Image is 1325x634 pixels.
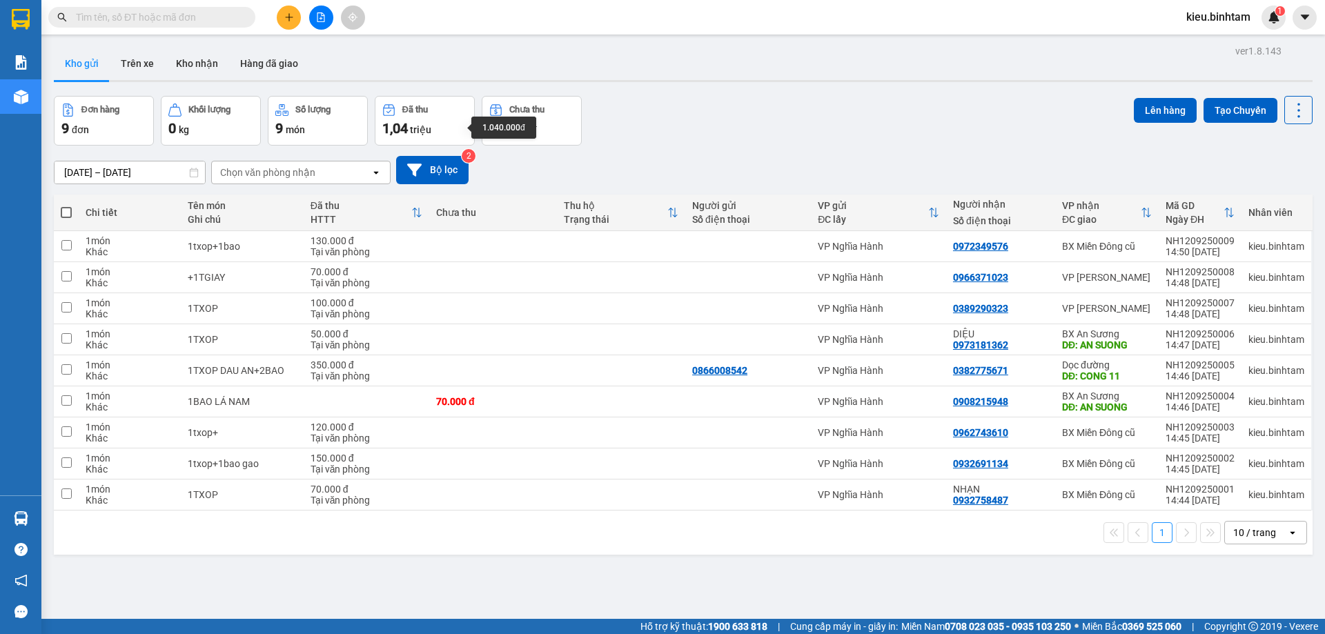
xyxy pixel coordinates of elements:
span: plus [284,12,294,22]
div: Số lượng [295,105,331,115]
span: 1,04 [382,120,408,137]
span: kg [179,124,189,135]
span: Miền Nam [901,619,1071,634]
div: Khác [86,464,174,475]
div: BX An Sương [1062,328,1152,339]
span: message [14,605,28,618]
div: NH1209250006 [1166,328,1235,339]
div: 0932758487 [953,495,1008,506]
div: Mã GD [1166,200,1224,211]
span: ⚪️ [1074,624,1079,629]
div: kieu.binhtam [1248,396,1304,407]
div: +1TGIAY [188,272,296,283]
div: 1txop+1bao gao [188,458,296,469]
button: Trên xe [110,47,165,80]
div: 1txop+ [188,427,296,438]
span: Hỗ trợ kỹ thuật: [640,619,767,634]
img: solution-icon [14,55,28,70]
div: NH1209250002 [1166,453,1235,464]
div: Khác [86,370,174,382]
div: VP Nghĩa Hành [818,427,939,438]
button: Đã thu1,04 triệu [375,96,475,146]
div: 0972349576 [953,241,1008,252]
button: Chưa thu70.000đ [482,96,582,146]
div: Số điện thoại [692,214,804,225]
div: 10 / trang [1233,526,1276,539]
div: 1 món [86,359,174,370]
div: Khác [86,277,174,288]
span: caret-down [1299,11,1311,23]
span: Cung cấp máy in - giấy in: [790,619,898,634]
input: Select a date range. [55,161,205,184]
button: aim [341,6,365,30]
th: Toggle SortBy [1055,195,1159,231]
div: 100.000 đ [311,297,422,308]
span: | [778,619,780,634]
div: DĐ: CONG 11 [1062,370,1152,382]
th: Toggle SortBy [557,195,685,231]
div: 1.040.000 đ [482,122,525,133]
div: 14:45 [DATE] [1166,433,1235,444]
sup: 1 [1275,6,1285,16]
img: warehouse-icon [14,511,28,526]
div: Nhân viên [1248,207,1304,218]
div: Tại văn phòng [311,433,422,444]
div: Số điện thoại [953,215,1048,226]
div: Người nhận [953,199,1048,210]
button: caret-down [1293,6,1317,30]
div: 1 món [86,453,174,464]
span: notification [14,574,28,587]
div: Tại văn phòng [311,277,422,288]
div: kieu.binhtam [1248,427,1304,438]
span: search [57,12,67,22]
div: Khối lượng [188,105,230,115]
div: NH1209250008 [1166,266,1235,277]
div: VP [PERSON_NAME] [1062,272,1152,283]
div: BX Miền Đông cũ [1062,458,1152,469]
div: 0389290323 [953,303,1008,314]
img: logo-vxr [12,9,30,30]
div: Chưa thu [509,105,544,115]
img: icon-new-feature [1268,11,1280,23]
span: đ [531,124,537,135]
div: Khác [86,246,174,257]
span: question-circle [14,543,28,556]
div: NH1209250004 [1166,390,1235,402]
span: copyright [1248,622,1258,631]
button: Tạo Chuyến [1204,98,1277,123]
div: Khác [86,495,174,506]
th: Toggle SortBy [811,195,946,231]
div: Dọc đường [1062,359,1152,370]
div: Chọn văn phòng nhận [220,166,315,179]
div: Tại văn phòng [311,308,422,319]
button: Lên hàng [1134,98,1197,123]
div: 1TXOP [188,303,296,314]
div: NH1209250001 [1166,484,1235,495]
div: 50.000 đ [311,328,422,339]
div: ĐC giao [1062,214,1141,225]
div: 14:50 [DATE] [1166,246,1235,257]
div: DĐ: AN SUONG [1062,339,1152,350]
div: Khác [86,433,174,444]
div: 1 món [86,235,174,246]
div: 1txop+1bao [188,241,296,252]
div: Đã thu [402,105,428,115]
div: kieu.binhtam [1248,365,1304,376]
span: đơn [72,124,89,135]
div: 0866008542 [692,365,747,376]
div: 14:44 [DATE] [1166,495,1235,506]
button: Kho gửi [54,47,110,80]
div: kieu.binhtam [1248,272,1304,283]
div: Đã thu [311,200,411,211]
span: aim [348,12,357,22]
div: 14:46 [DATE] [1166,370,1235,382]
div: Người gửi [692,200,804,211]
span: 1 [1277,6,1282,16]
div: VP Nghĩa Hành [818,396,939,407]
div: 1TXOP [188,334,296,345]
img: warehouse-icon [14,90,28,104]
div: Khác [86,339,174,350]
div: 130.000 đ [311,235,422,246]
div: Chi tiết [86,207,174,218]
div: VP Nghĩa Hành [818,272,939,283]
